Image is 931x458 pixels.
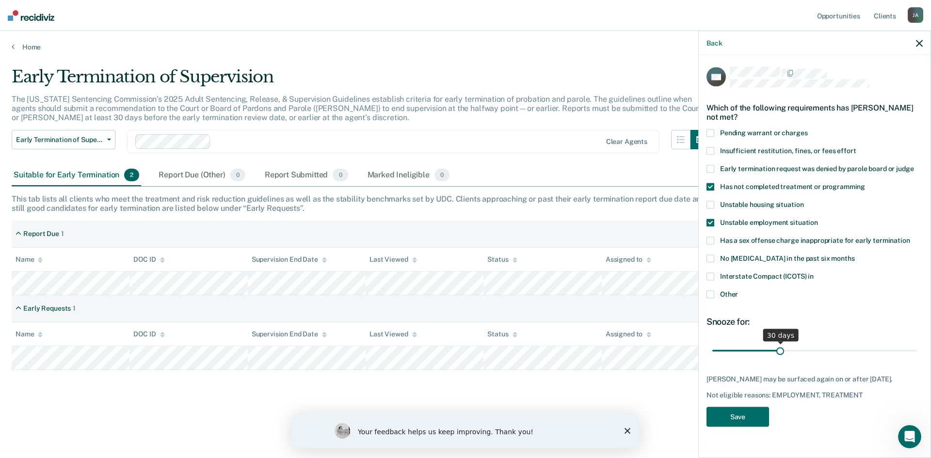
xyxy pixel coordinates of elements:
div: DOC ID [133,255,164,264]
div: DOC ID [133,330,164,338]
div: Name [16,255,43,264]
div: Supervision End Date [252,330,327,338]
span: 0 [434,169,449,181]
div: Not eligible reasons: EMPLOYMENT, TREATMENT [706,391,923,399]
div: Clear agents [606,138,647,146]
div: Status [487,330,517,338]
div: Last Viewed [369,255,417,264]
div: 1 [61,230,64,238]
span: Has a sex offense charge inappropriate for early termination [720,236,910,244]
div: Marked Ineligible [366,165,452,186]
div: Name [16,330,43,338]
span: Unstable housing situation [720,200,803,208]
span: Insufficient restitution, fines, or fees effort [720,146,856,154]
div: Which of the following requirements has [PERSON_NAME] not met? [706,95,923,129]
span: Early Termination of Supervision [16,136,103,144]
div: Suitable for Early Termination [12,165,141,186]
div: Early Requests [23,304,71,313]
span: 0 [333,169,348,181]
div: 30 days [763,329,799,341]
div: Status [487,255,517,264]
div: Snooze for: [706,316,923,327]
button: Back [706,39,722,47]
div: Report Submitted [263,165,350,186]
span: No [MEDICAL_DATA] in the past six months [720,254,854,262]
div: This tab lists all clients who meet the treatment and risk reduction guidelines as well as the st... [12,194,919,213]
span: Unstable employment situation [720,218,818,226]
div: Assigned to [606,330,651,338]
span: Early termination request was denied by parole board or judge [720,164,914,172]
img: Recidiviz [8,10,54,21]
div: J A [908,7,923,23]
div: Supervision End Date [252,255,327,264]
a: Home [12,43,919,51]
span: Other [720,290,738,298]
span: 0 [230,169,245,181]
span: Has not completed treatment or programming [720,182,865,190]
span: 2 [124,169,139,181]
div: Report Due (Other) [157,165,247,186]
div: [PERSON_NAME] may be surfaced again on or after [DATE]. [706,375,923,383]
div: Last Viewed [369,330,417,338]
div: Report Due [23,230,59,238]
span: Pending warrant or charges [720,128,807,136]
div: Assigned to [606,255,651,264]
span: Interstate Compact (ICOTS) in [720,272,814,280]
div: 1 [73,304,76,313]
button: Save [706,407,769,426]
div: Early Termination of Supervision [12,67,710,95]
p: The [US_STATE] Sentencing Commission’s 2025 Adult Sentencing, Release, & Supervision Guidelines e... [12,95,702,122]
iframe: Survey by Kim from Recidiviz [292,413,639,448]
iframe: Intercom live chat [898,425,921,448]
